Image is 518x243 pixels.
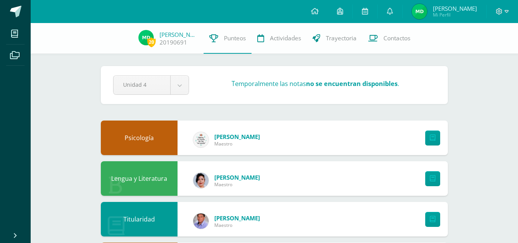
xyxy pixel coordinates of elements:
a: Unidad 4 [113,76,189,94]
a: Actividades [252,23,307,54]
span: Mi Perfil [433,12,477,18]
a: Contactos [362,23,416,54]
span: [PERSON_NAME] [214,214,260,222]
span: Maestro [214,141,260,147]
div: Titularidad [101,202,178,236]
div: Lengua y Literatura [101,161,178,196]
span: Trayectoria [326,34,357,42]
img: ff52b7a7aeb8409a6dc0d715e3e85e0f.png [193,173,209,188]
span: [PERSON_NAME] [433,5,477,12]
img: 6d997b708352de6bfc4edc446c29d722.png [193,132,209,147]
span: [PERSON_NAME] [214,133,260,141]
h3: Temporalmente las notas . [232,79,399,88]
strong: no se encuentran disponibles [306,79,398,88]
img: 83810b6c93cc2dda4ddc75f0e8ed6400.png [412,4,427,19]
img: 3f99dc8a7d7976e2e7dde9168a8ff500.png [193,213,209,229]
span: Punteos [224,34,246,42]
span: Actividades [270,34,301,42]
a: 20190691 [160,38,187,46]
div: Psicología [101,121,178,155]
a: Punteos [204,23,252,54]
img: 83810b6c93cc2dda4ddc75f0e8ed6400.png [138,30,154,45]
a: Trayectoria [307,23,362,54]
span: Maestro [214,181,260,188]
span: Maestro [214,222,260,228]
a: [PERSON_NAME] [160,31,198,38]
span: [PERSON_NAME] [214,174,260,181]
span: Contactos [383,34,410,42]
span: Unidad 4 [123,76,161,94]
span: 20 [147,37,156,47]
